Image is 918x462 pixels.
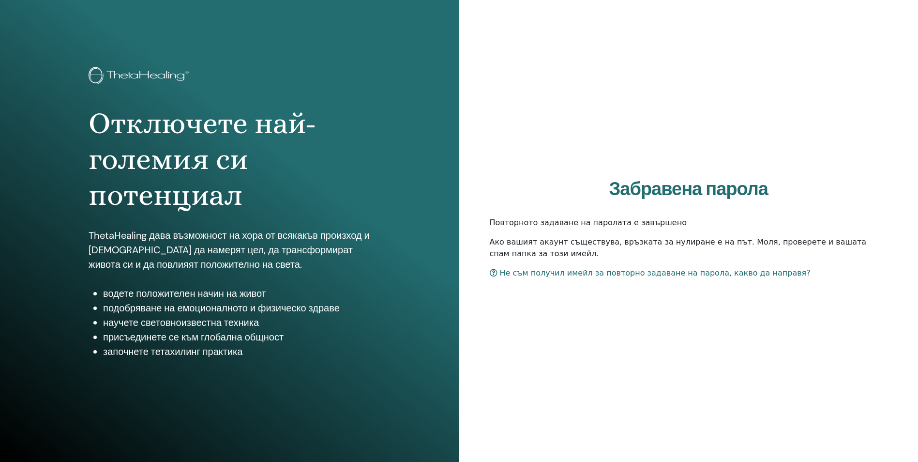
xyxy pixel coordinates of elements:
[103,330,370,344] li: присъединете се към глобална общност
[103,344,370,359] li: започнете тетахилинг практика
[490,178,888,200] h2: Забравена парола
[103,286,370,301] li: водете положителен начин на живот
[490,217,888,229] p: Повторното задаване на паролата е завършено
[490,268,811,277] a: Не съм получил имейл за повторно задаване на парола, какво да направя?
[103,315,370,330] li: научете световноизвестна техника
[89,106,370,214] h1: Отключете най-големия си потенциал
[89,228,370,272] p: ThetaHealing дава възможност на хора от всякакъв произход и [DEMOGRAPHIC_DATA] да намерят цел, да...
[103,301,370,315] li: подобряване на емоционалното и физическо здраве
[490,236,888,260] p: Ако вашият акаунт съществува, връзката за нулиране е на път. Моля, проверете и вашата спам папка ...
